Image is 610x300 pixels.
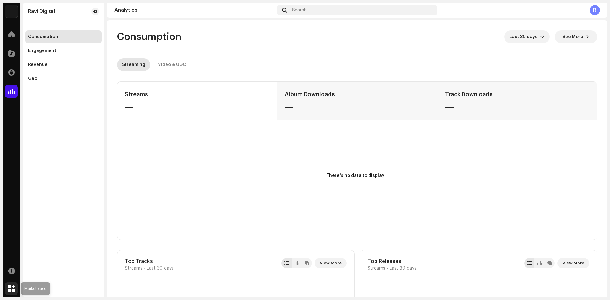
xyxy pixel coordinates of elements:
div: Top Tracks [125,258,174,264]
span: Streams [125,266,143,271]
span: Last 30 days [509,30,540,43]
span: • [387,266,388,271]
span: View More [320,257,342,270]
div: R [590,5,600,15]
div: Streaming [122,58,145,71]
div: Top Releases [368,258,417,264]
span: View More [562,257,584,270]
div: dropdown trigger [540,30,545,43]
span: See More [562,30,583,43]
button: View More [315,258,347,268]
div: Analytics [114,8,274,13]
re-m-nav-item: Consumption [25,30,102,43]
div: Revenue [28,62,48,67]
div: Consumption [28,34,58,39]
span: Last 30 days [390,266,417,271]
re-m-nav-item: Geo [25,72,102,85]
span: Last 30 days [147,266,174,271]
button: See More [555,30,597,43]
re-m-nav-item: Revenue [25,58,102,71]
text: There's no data to display [326,173,384,178]
div: Video & UGC [158,58,186,71]
span: Consumption [117,30,181,43]
button: View More [557,258,589,268]
div: Ravi Digital [28,9,55,14]
img: 33004b37-325d-4a8b-b51f-c12e9b964943 [5,5,18,18]
span: Search [292,8,307,13]
span: Streams [368,266,385,271]
div: Geo [28,76,37,81]
div: Engagement [28,48,56,53]
re-m-nav-item: Engagement [25,44,102,57]
span: • [144,266,146,271]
